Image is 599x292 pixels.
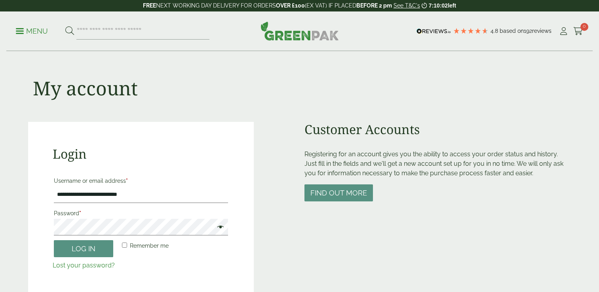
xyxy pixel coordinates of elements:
label: Username or email address [54,175,228,186]
span: 0 [580,23,588,31]
input: Remember me [122,243,127,248]
strong: OVER £100 [276,2,305,9]
span: 7:10:02 [429,2,448,9]
a: See T&C's [394,2,420,9]
span: left [448,2,456,9]
button: Find out more [304,184,373,201]
a: Menu [16,27,48,34]
img: GreenPak Supplies [261,21,339,40]
h1: My account [33,77,138,100]
span: 4.8 [491,28,500,34]
a: Lost your password? [53,262,115,269]
i: My Account [559,27,569,35]
strong: FREE [143,2,156,9]
a: 0 [573,25,583,37]
span: 192 [524,28,532,34]
div: 4.8 Stars [453,27,489,34]
label: Password [54,208,228,219]
span: Remember me [130,243,169,249]
p: Menu [16,27,48,36]
i: Cart [573,27,583,35]
p: Registering for an account gives you the ability to access your order status and history. Just fi... [304,150,571,178]
button: Log in [54,240,113,257]
a: Find out more [304,190,373,197]
img: REVIEWS.io [416,28,451,34]
h2: Login [53,146,230,161]
strong: BEFORE 2 pm [356,2,392,9]
h2: Customer Accounts [304,122,571,137]
span: Based on [500,28,524,34]
span: reviews [532,28,551,34]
